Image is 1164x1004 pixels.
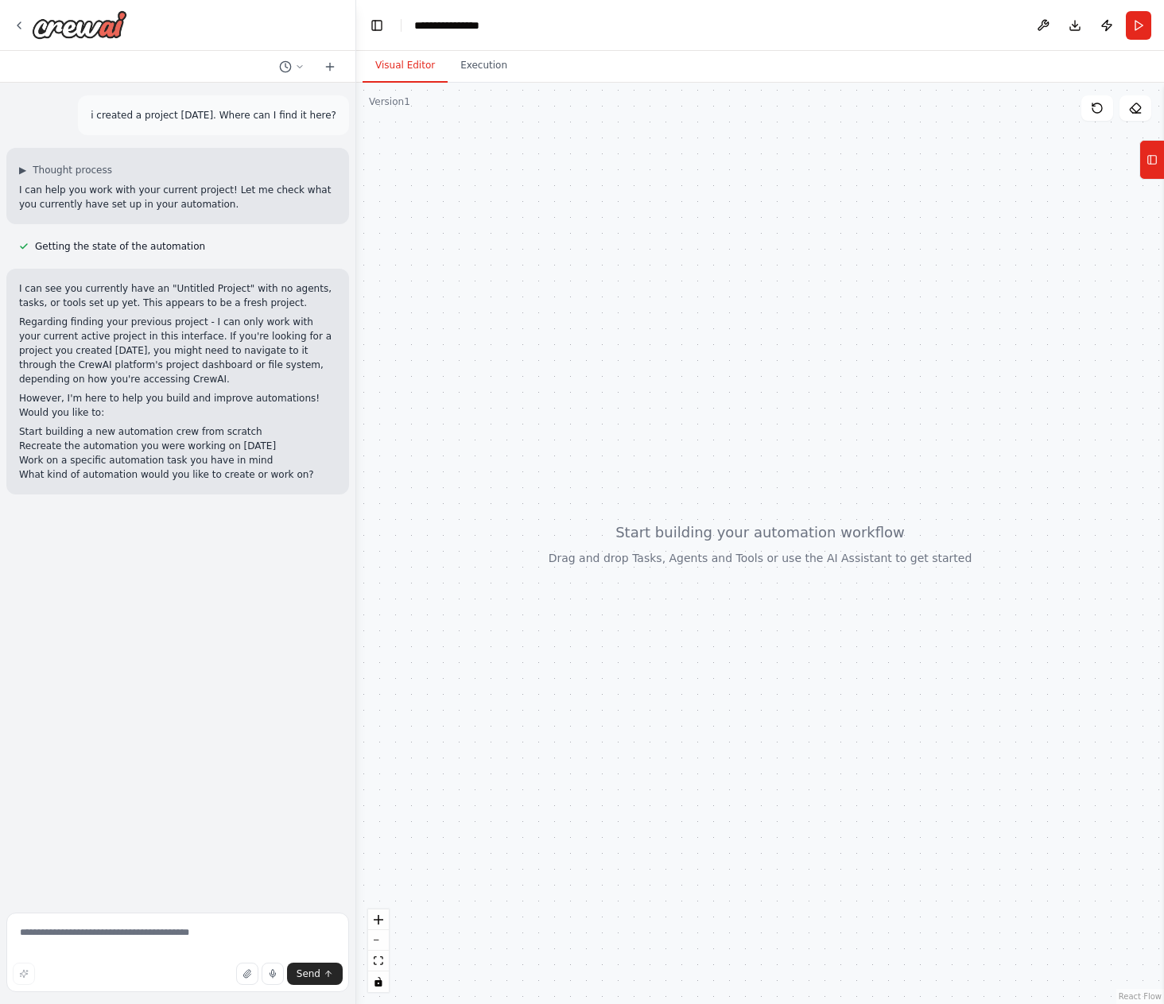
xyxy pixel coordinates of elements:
button: zoom in [368,909,389,930]
nav: breadcrumb [414,17,494,33]
p: i created a project [DATE]. Where can I find it here? [91,108,336,122]
button: toggle interactivity [368,971,389,992]
span: ▶ [19,164,26,176]
button: Click to speak your automation idea [262,963,284,985]
span: Send [297,967,320,980]
span: Getting the state of the automation [35,240,205,253]
button: fit view [368,951,389,971]
button: Switch to previous chat [273,57,311,76]
button: Start a new chat [317,57,343,76]
button: Visual Editor [363,49,448,83]
li: Recreate the automation you were working on [DATE] [19,439,336,453]
button: Execution [448,49,520,83]
li: Work on a specific automation task you have in mind [19,453,336,467]
p: What kind of automation would you like to create or work on? [19,467,336,482]
p: I can help you work with your current project! Let me check what you currently have set up in you... [19,183,336,211]
button: Send [287,963,343,985]
p: However, I'm here to help you build and improve automations! Would you like to: [19,391,336,420]
p: Regarding finding your previous project - I can only work with your current active project in thi... [19,315,336,386]
span: Thought process [33,164,112,176]
button: zoom out [368,930,389,951]
img: Logo [32,10,127,39]
button: Upload files [236,963,258,985]
div: Version 1 [369,95,410,108]
p: I can see you currently have an "Untitled Project" with no agents, tasks, or tools set up yet. Th... [19,281,336,310]
a: React Flow attribution [1119,992,1162,1001]
li: Start building a new automation crew from scratch [19,424,336,439]
div: React Flow controls [368,909,389,992]
button: Improve this prompt [13,963,35,985]
button: ▶Thought process [19,164,112,176]
button: Hide left sidebar [366,14,388,37]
